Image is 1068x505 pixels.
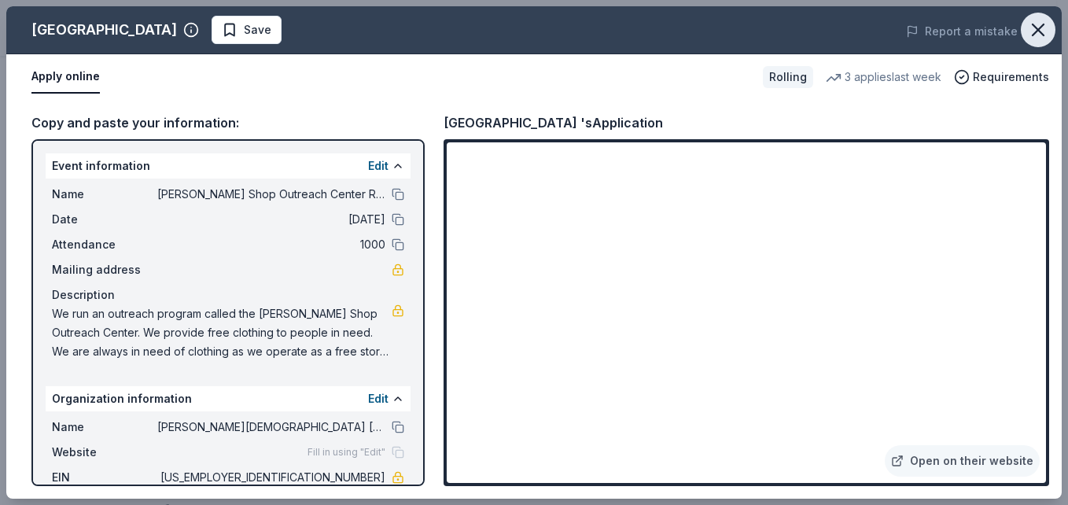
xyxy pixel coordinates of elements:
[368,389,389,408] button: Edit
[906,22,1018,41] button: Report a mistake
[212,16,282,44] button: Save
[46,153,411,179] div: Event information
[157,210,385,229] span: [DATE]
[52,235,157,254] span: Attendance
[52,185,157,204] span: Name
[52,304,392,361] span: We run an outreach program called the [PERSON_NAME] Shop Outreach Center. We provide free clothin...
[31,112,425,133] div: Copy and paste your information:
[31,17,177,42] div: [GEOGRAPHIC_DATA]
[52,418,157,437] span: Name
[157,185,385,204] span: [PERSON_NAME] Shop Outreach Center Riverside Festival Raffle Event
[444,112,663,133] div: [GEOGRAPHIC_DATA] 's Application
[885,445,1040,477] a: Open on their website
[52,286,404,304] div: Description
[31,61,100,94] button: Apply online
[52,260,157,279] span: Mailing address
[46,386,411,411] div: Organization information
[244,20,271,39] span: Save
[157,418,385,437] span: [PERSON_NAME][DEMOGRAPHIC_DATA] [DEMOGRAPHIC_DATA]
[157,468,385,487] span: [US_EMPLOYER_IDENTIFICATION_NUMBER]
[763,66,813,88] div: Rolling
[973,68,1049,87] span: Requirements
[52,210,157,229] span: Date
[157,235,385,254] span: 1000
[826,68,941,87] div: 3 applies last week
[368,157,389,175] button: Edit
[52,443,157,462] span: Website
[308,446,385,459] span: Fill in using "Edit"
[52,468,157,487] span: EIN
[954,68,1049,87] button: Requirements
